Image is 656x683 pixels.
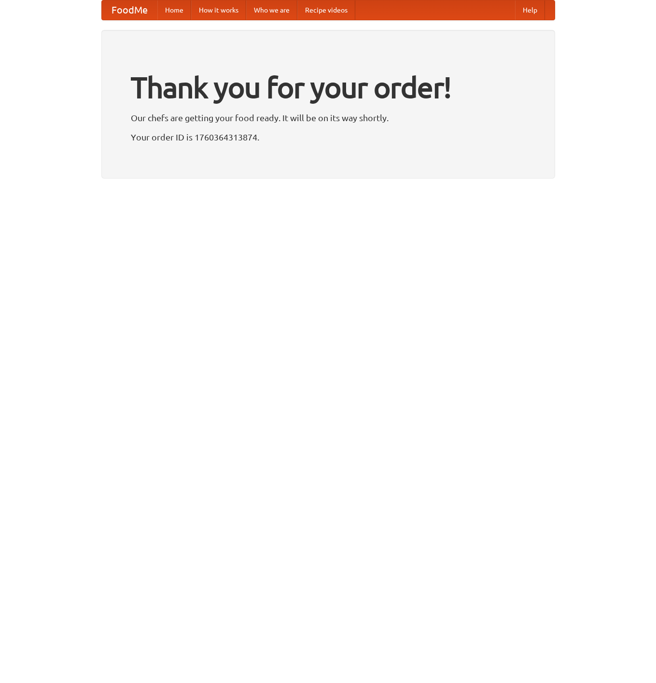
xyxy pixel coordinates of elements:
a: FoodMe [102,0,157,20]
p: Your order ID is 1760364313874. [131,130,526,144]
h1: Thank you for your order! [131,64,526,111]
a: Recipe videos [297,0,355,20]
p: Our chefs are getting your food ready. It will be on its way shortly. [131,111,526,125]
a: Home [157,0,191,20]
a: How it works [191,0,246,20]
a: Help [515,0,545,20]
a: Who we are [246,0,297,20]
